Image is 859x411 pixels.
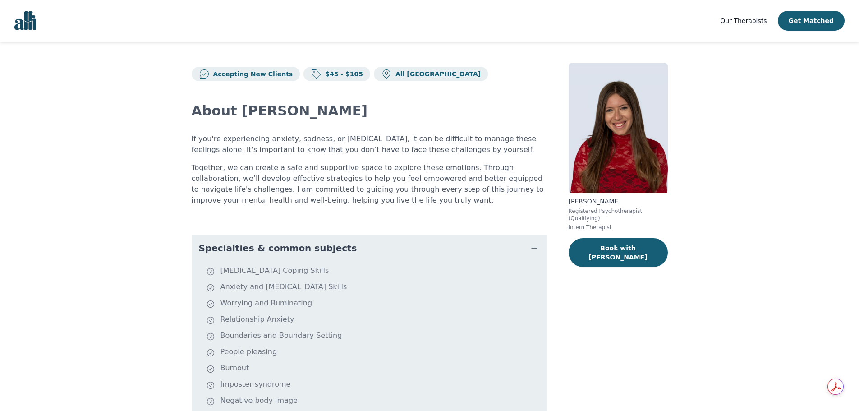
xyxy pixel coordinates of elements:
[569,63,668,193] img: Alisha_Levine
[206,346,543,359] li: People pleasing
[569,208,668,222] p: Registered Psychotherapist (Qualifying)
[206,330,543,343] li: Boundaries and Boundary Setting
[569,224,668,231] p: Intern Therapist
[720,17,767,24] span: Our Therapists
[206,395,543,408] li: Negative body image
[206,282,543,294] li: Anxiety and [MEDICAL_DATA] Skills
[569,238,668,267] button: Book with [PERSON_NAME]
[720,15,767,26] a: Our Therapists
[392,69,481,79] p: All [GEOGRAPHIC_DATA]
[206,298,543,310] li: Worrying and Ruminating
[199,242,357,254] span: Specialties & common subjects
[206,265,543,278] li: [MEDICAL_DATA] Coping Skills
[569,197,668,206] p: [PERSON_NAME]
[206,379,543,392] li: Imposter syndrome
[14,11,36,30] img: alli logo
[192,134,547,155] p: If you're experiencing anxiety, sadness, or [MEDICAL_DATA], it can be difficult to manage these f...
[322,69,363,79] p: $45 - $105
[210,69,293,79] p: Accepting New Clients
[206,363,543,375] li: Burnout
[192,162,547,206] p: Together, we can create a safe and supportive space to explore these emotions. Through collaborat...
[206,314,543,327] li: Relationship Anxiety
[192,235,547,262] button: Specialties & common subjects
[778,11,845,31] button: Get Matched
[192,103,547,119] h2: About [PERSON_NAME]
